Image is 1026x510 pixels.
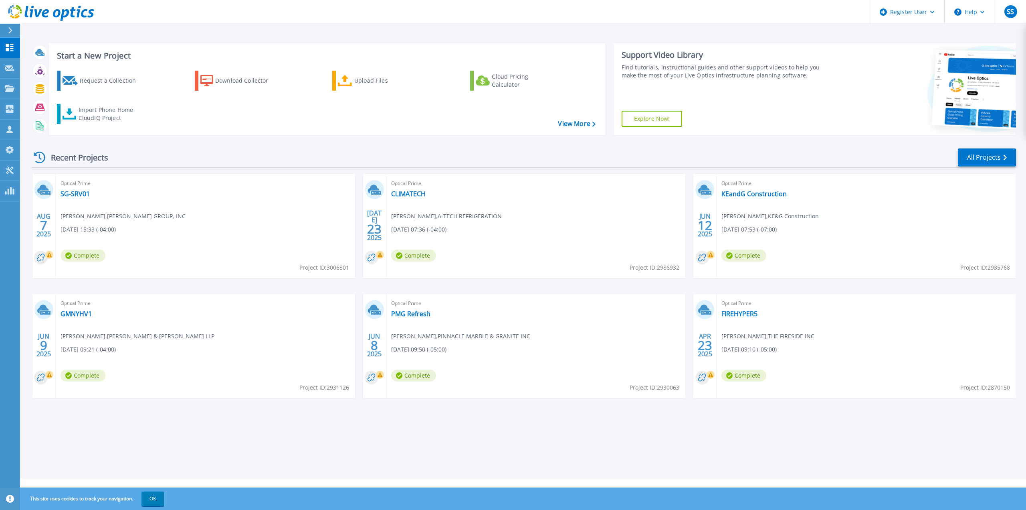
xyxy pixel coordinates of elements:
a: Download Collector [195,71,284,91]
div: APR 2025 [697,331,713,360]
span: 8 [371,342,378,349]
button: OK [141,492,164,506]
a: GMNYHV1 [61,310,92,318]
span: Optical Prime [391,299,681,308]
span: 12 [698,222,712,229]
a: KEandG Construction [721,190,787,198]
div: [DATE] 2025 [367,211,382,240]
span: SS [1007,8,1014,15]
div: Download Collector [215,73,279,89]
span: Complete [391,250,436,262]
a: SG-SRV01 [61,190,90,198]
div: JUN 2025 [697,211,713,240]
a: Upload Files [332,71,422,91]
span: Optical Prime [61,299,350,308]
span: 23 [367,226,382,232]
span: Complete [391,370,436,382]
span: Project ID: 3006801 [299,263,349,272]
span: Complete [721,250,766,262]
span: Project ID: 2931126 [299,383,349,392]
span: Project ID: 2986932 [630,263,679,272]
span: [PERSON_NAME] , A-TECH REFRIGERATION [391,212,502,221]
span: Complete [61,370,105,382]
span: Optical Prime [61,179,350,188]
span: Project ID: 2930063 [630,383,679,392]
span: [DATE] 07:53 (-07:00) [721,225,777,234]
span: [PERSON_NAME] , [PERSON_NAME] GROUP, INC [61,212,186,221]
span: [DATE] 09:10 (-05:00) [721,345,777,354]
span: [PERSON_NAME] , KE&G Construction [721,212,819,221]
span: Complete [61,250,105,262]
span: Complete [721,370,766,382]
span: [PERSON_NAME] , PINNACLE MARBLE & GRANITE INC [391,332,530,341]
div: Upload Files [354,73,418,89]
a: All Projects [958,148,1016,167]
a: FIREHYPER5 [721,310,757,318]
div: Cloud Pricing Calculator [492,73,556,89]
div: Import Phone Home CloudIQ Project [79,106,141,122]
span: Optical Prime [721,179,1011,188]
span: [DATE] 09:50 (-05:00) [391,345,446,354]
span: 9 [40,342,47,349]
a: CLIMATECH [391,190,426,198]
div: JUN 2025 [36,331,51,360]
div: Support Video Library [622,50,830,60]
span: [DATE] 15:33 (-04:00) [61,225,116,234]
a: Request a Collection [57,71,146,91]
a: Explore Now! [622,111,683,127]
div: Recent Projects [31,148,119,167]
span: This site uses cookies to track your navigation. [22,492,164,506]
h3: Start a New Project [57,51,595,60]
div: JUN 2025 [367,331,382,360]
a: Cloud Pricing Calculator [470,71,559,91]
div: Find tutorials, instructional guides and other support videos to help you make the most of your L... [622,63,830,79]
span: 7 [40,222,47,229]
span: Optical Prime [391,179,681,188]
span: [DATE] 07:36 (-04:00) [391,225,446,234]
span: [DATE] 09:21 (-04:00) [61,345,116,354]
div: AUG 2025 [36,211,51,240]
span: Project ID: 2870150 [960,383,1010,392]
span: 23 [698,342,712,349]
span: [PERSON_NAME] , [PERSON_NAME] & [PERSON_NAME] LLP [61,332,214,341]
div: Request a Collection [80,73,144,89]
a: View More [558,120,595,128]
span: Project ID: 2935768 [960,263,1010,272]
span: Optical Prime [721,299,1011,308]
a: PMG Refresh [391,310,430,318]
span: [PERSON_NAME] , THE FIRESIDE INC [721,332,814,341]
